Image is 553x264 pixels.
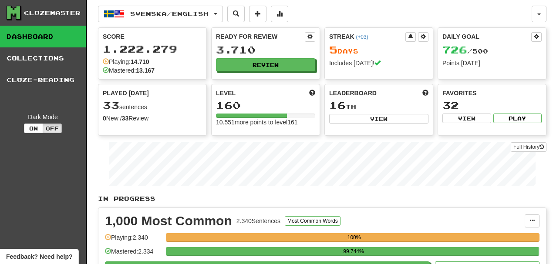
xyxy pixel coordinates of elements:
[98,6,223,22] button: Svenska/English
[422,89,428,97] span: This week in points, UTC
[98,194,546,203] p: In Progress
[216,118,315,127] div: 10.551 more points to level 161
[105,233,162,247] div: Playing: 2.340
[309,89,315,97] span: Score more points to level up
[442,32,531,42] div: Daily Goal
[43,124,62,133] button: Off
[105,247,162,261] div: Mastered: 2.334
[442,43,467,56] span: 726
[249,6,266,22] button: Add sentence to collection
[103,115,106,122] strong: 0
[442,59,542,67] div: Points [DATE]
[105,214,232,227] div: 1,000 Most Common
[103,114,202,123] div: New / Review
[130,10,209,17] span: Svenska / English
[7,113,79,121] div: Dark Mode
[169,233,540,242] div: 100%
[103,66,155,75] div: Mastered:
[511,142,546,152] a: Full History
[103,99,119,111] span: 33
[329,43,337,56] span: 5
[285,216,341,226] button: Most Common Words
[442,89,542,97] div: Favorites
[271,6,288,22] button: More stats
[442,114,491,123] button: View
[216,32,305,41] div: Ready for Review
[216,89,236,97] span: Level
[6,252,72,261] span: Open feedback widget
[24,9,81,17] div: Clozemaster
[329,99,346,111] span: 16
[493,114,542,123] button: Play
[169,247,539,256] div: 99.744%
[103,43,202,54] div: 1.222.279
[356,34,368,40] a: (+03)
[24,124,43,133] button: On
[216,44,315,55] div: 3.710
[216,100,315,111] div: 160
[131,58,149,65] strong: 14.710
[122,115,129,122] strong: 33
[103,32,202,41] div: Score
[329,89,377,97] span: Leaderboard
[236,217,280,225] div: 2.340 Sentences
[329,100,428,111] div: th
[329,114,428,124] button: View
[442,47,488,55] span: / 500
[216,58,315,71] button: Review
[103,100,202,111] div: sentences
[329,32,405,41] div: Streak
[329,59,428,67] div: Includes [DATE]!
[227,6,245,22] button: Search sentences
[103,89,149,97] span: Played [DATE]
[136,67,155,74] strong: 13.167
[442,100,542,111] div: 32
[329,44,428,56] div: Day s
[103,57,149,66] div: Playing:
